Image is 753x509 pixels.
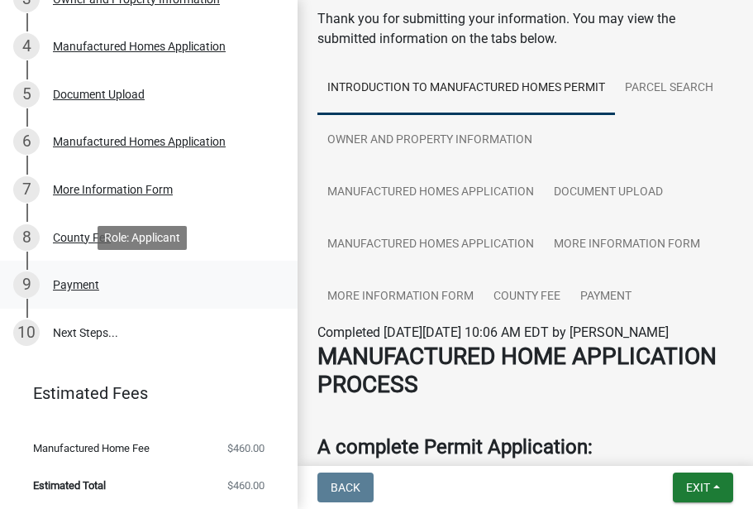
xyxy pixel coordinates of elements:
span: $460.00 [227,480,265,491]
span: Exit [686,481,710,494]
strong: MANUFACTURED HOME APPLICATION PROCESS [317,343,717,398]
div: 6 [13,128,40,155]
div: 5 [13,81,40,108]
div: 8 [13,224,40,251]
span: Back [331,481,360,494]
div: More Information Form [53,184,173,195]
span: Estimated Total [33,480,106,491]
a: More Information Form [544,218,710,271]
div: Role: Applicant [98,226,187,250]
div: Thank you for submitting your information. You may view the submitted information on the tabs below. [317,9,733,49]
button: Exit [673,473,733,502]
a: Estimated Fees [13,377,271,410]
div: Payment [53,279,99,291]
a: Owner and Property Information [317,114,542,167]
a: More Information Form [317,271,484,324]
a: County Fee [484,271,570,324]
div: 7 [13,176,40,203]
a: Payment [570,271,641,324]
span: $460.00 [227,443,265,454]
div: Manufactured Homes Application [53,136,226,147]
strong: A complete Permit Application: [317,435,593,459]
a: Document Upload [544,166,673,219]
a: Parcel search [615,62,723,115]
span: Completed [DATE][DATE] 10:06 AM EDT by [PERSON_NAME] [317,324,669,340]
div: 4 [13,33,40,60]
div: 9 [13,271,40,298]
a: Introduction to Manufactured Homes Permit [317,62,615,115]
a: Manufactured Homes Application [317,218,544,271]
span: Manufactured Home Fee [33,443,150,454]
button: Back [317,473,374,502]
div: Manufactured Homes Application [53,41,226,52]
div: County Fee [53,232,111,243]
div: Document Upload [53,89,145,100]
a: Manufactured Homes Application [317,166,544,219]
div: 10 [13,319,40,346]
